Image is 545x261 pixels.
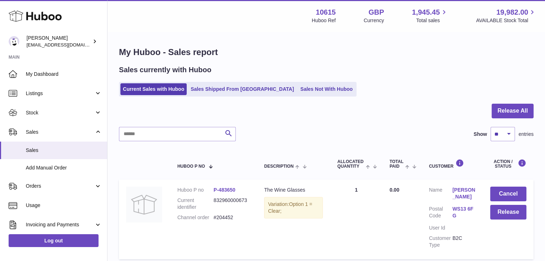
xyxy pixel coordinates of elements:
[490,159,526,169] div: Action / Status
[412,8,448,24] a: 1,945.45 Total sales
[429,187,452,202] dt: Name
[496,8,528,17] span: 19,982.00
[492,104,534,118] button: Release All
[177,197,214,211] dt: Current identifier
[9,234,99,247] a: Log out
[26,129,94,136] span: Sales
[316,8,336,17] strong: 10615
[177,214,214,221] dt: Channel order
[452,206,475,219] a: WS13 6FG
[452,235,475,248] dd: B2C
[27,42,105,48] span: [EMAIL_ADDRESS][DOMAIN_NAME]
[119,46,534,58] h1: My Huboo - Sales report
[337,159,364,169] span: ALLOCATED Quantity
[177,164,205,169] span: Huboo P no
[126,187,162,222] img: no-photo.jpg
[416,17,448,24] span: Total sales
[490,205,526,220] button: Release
[214,214,250,221] dd: #204452
[26,109,94,116] span: Stock
[412,8,440,17] span: 1,945.45
[188,83,296,95] a: Sales Shipped From [GEOGRAPHIC_DATA]
[26,164,102,171] span: Add Manual Order
[389,187,399,193] span: 0.00
[119,65,211,75] h2: Sales currently with Huboo
[9,36,19,47] img: fulfillment@fable.com
[26,90,94,97] span: Listings
[364,17,384,24] div: Currency
[214,197,250,211] dd: 832960000673
[429,206,452,221] dt: Postal Code
[312,17,336,24] div: Huboo Ref
[264,164,293,169] span: Description
[26,221,94,228] span: Invoicing and Payments
[429,159,476,169] div: Customer
[177,187,214,193] dt: Huboo P no
[264,187,323,193] div: The Wine Glasses
[389,159,403,169] span: Total paid
[518,131,534,138] span: entries
[476,8,536,24] a: 19,982.00 AVAILABLE Stock Total
[476,17,536,24] span: AVAILABLE Stock Total
[26,202,102,209] span: Usage
[26,183,94,189] span: Orders
[474,131,487,138] label: Show
[26,147,102,154] span: Sales
[429,235,452,248] dt: Customer Type
[120,83,187,95] a: Current Sales with Huboo
[429,225,452,231] dt: User Id
[330,179,382,259] td: 1
[268,201,312,214] span: Option 1 = Clear;
[368,8,384,17] strong: GBP
[264,197,323,218] div: Variation:
[490,187,526,201] button: Cancel
[26,71,102,78] span: My Dashboard
[214,187,235,193] a: P-483650
[27,35,91,48] div: [PERSON_NAME]
[298,83,355,95] a: Sales Not With Huboo
[452,187,475,200] a: [PERSON_NAME]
